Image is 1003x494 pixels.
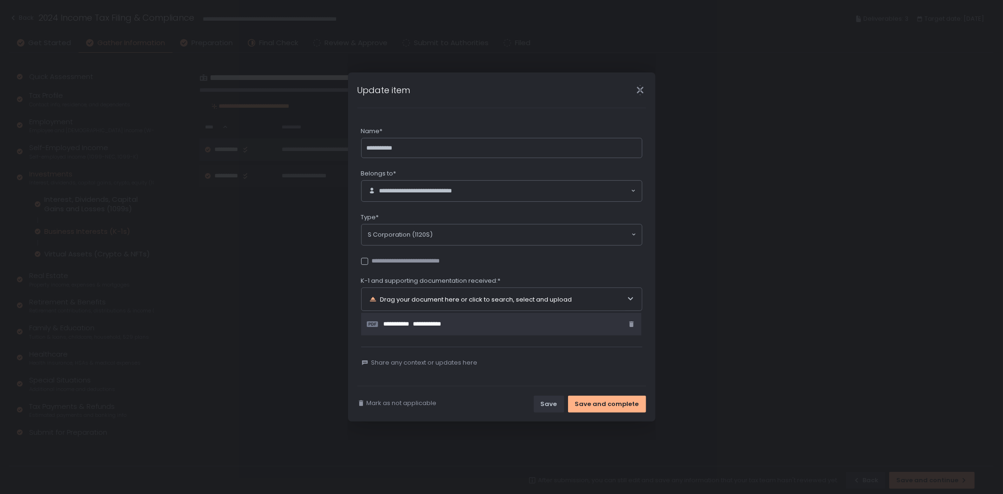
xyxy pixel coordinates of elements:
[433,230,631,239] input: Search for option
[481,186,630,196] input: Search for option
[367,399,437,407] span: Mark as not applicable
[625,85,656,96] div: Close
[361,127,383,135] span: Name*
[361,277,501,285] span: K-1 and supporting documentation received:*
[368,230,433,239] span: S Corporation (1120S)
[361,169,396,178] span: Belongs to*
[357,84,411,96] h1: Update item
[361,213,379,222] span: Type*
[362,181,642,201] div: Search for option
[568,396,646,413] button: Save and complete
[357,399,437,407] button: Mark as not applicable
[371,359,478,367] span: Share any context or updates here
[575,400,639,408] div: Save and complete
[362,224,642,245] div: Search for option
[534,396,564,413] button: Save
[541,400,557,408] div: Save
